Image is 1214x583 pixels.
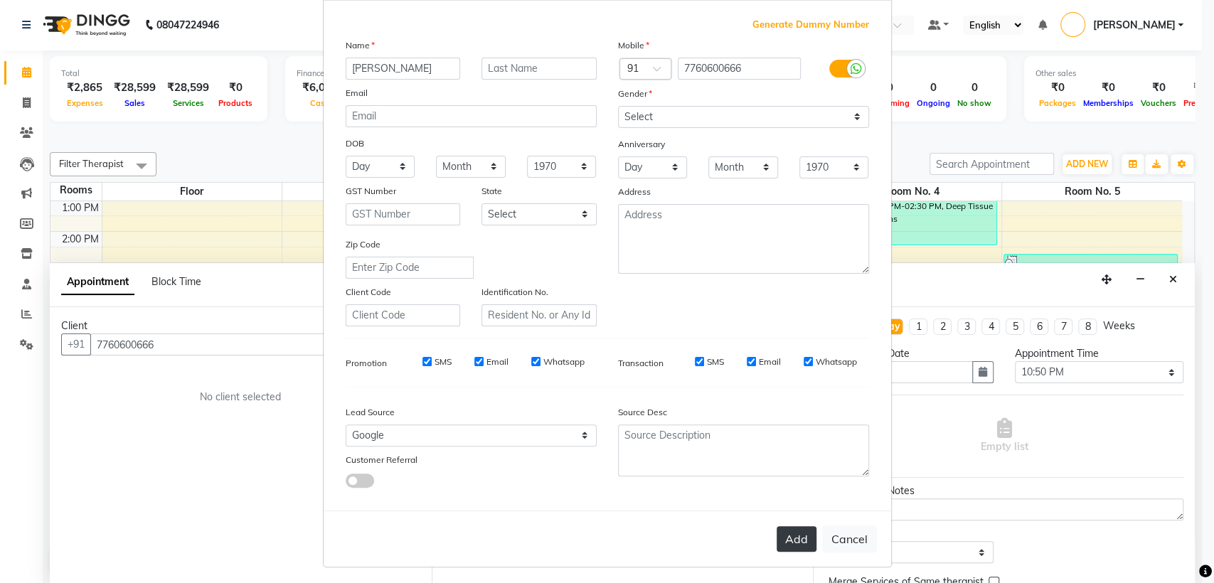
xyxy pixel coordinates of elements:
button: Cancel [822,525,877,552]
input: First Name [346,58,461,80]
label: Gender [618,87,652,100]
label: Email [346,87,368,100]
input: Client Code [346,304,461,326]
label: Whatsapp [816,355,857,368]
input: Mobile [678,58,801,80]
label: Address [618,186,651,198]
input: Email [346,105,597,127]
label: Identification No. [481,286,548,299]
button: Add [777,526,816,552]
label: Lead Source [346,406,395,419]
label: SMS [707,355,724,368]
label: Name [346,39,375,52]
input: Enter Zip Code [346,257,474,279]
label: SMS [435,355,452,368]
label: Customer Referral [346,454,417,466]
label: GST Number [346,185,396,198]
label: Email [759,355,781,368]
label: Source Desc [618,406,667,419]
input: Resident No. or Any Id [481,304,597,326]
label: Transaction [618,357,664,370]
label: State [481,185,502,198]
label: Zip Code [346,238,380,251]
label: Promotion [346,357,387,370]
input: GST Number [346,203,461,225]
label: Client Code [346,286,391,299]
label: Mobile [618,39,649,52]
input: Last Name [481,58,597,80]
label: Email [486,355,509,368]
label: Whatsapp [543,355,585,368]
label: Anniversary [618,138,665,151]
span: Generate Dummy Number [752,18,869,32]
label: DOB [346,137,364,150]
